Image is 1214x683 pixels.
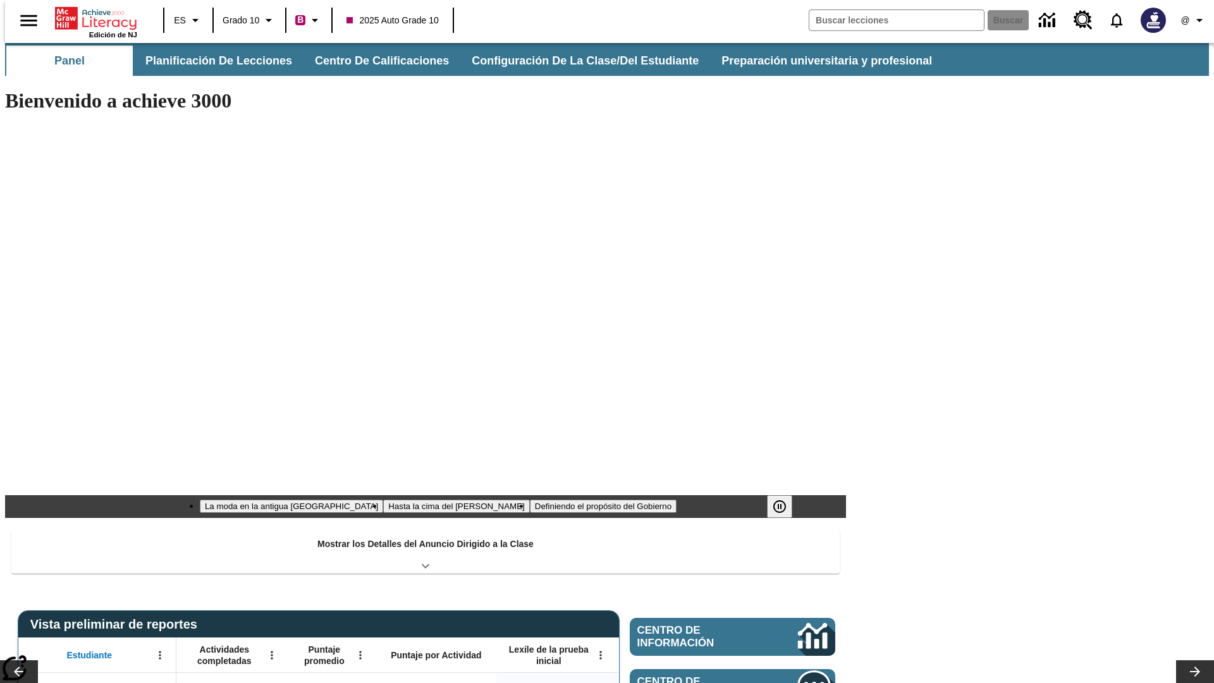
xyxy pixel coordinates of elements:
[200,500,383,513] button: Diapositiva 1 La moda en la antigua Roma
[1141,8,1166,33] img: Avatar
[767,495,805,518] div: Pausar
[223,14,259,27] span: Grado 10
[305,46,459,76] button: Centro de calificaciones
[530,500,677,513] button: Diapositiva 3 Definiendo el propósito del Gobierno
[150,646,169,665] button: Abrir menú
[297,12,303,28] span: B
[290,9,328,32] button: Boost El color de la clase es rojo violeta. Cambiar el color de la clase.
[383,500,530,513] button: Diapositiva 2 Hasta la cima del monte Tai
[462,46,709,76] button: Configuración de la clase/del estudiante
[630,618,835,656] a: Centro de información
[174,14,186,27] span: ES
[346,14,438,27] span: 2025 Auto Grade 10
[711,46,942,76] button: Preparación universitaria y profesional
[218,9,281,32] button: Grado: Grado 10, Elige un grado
[1066,3,1100,37] a: Centro de recursos, Se abrirá en una pestaña nueva.
[5,43,1209,76] div: Subbarra de navegación
[767,495,792,518] button: Pausar
[262,646,281,665] button: Abrir menú
[1174,9,1214,32] button: Perfil/Configuración
[391,649,481,661] span: Puntaje por Actividad
[1180,14,1189,27] span: @
[351,646,370,665] button: Abrir menú
[183,644,266,667] span: Actividades completadas
[30,617,204,632] span: Vista preliminar de reportes
[10,2,47,39] button: Abrir el menú lateral
[6,46,133,76] button: Panel
[5,46,943,76] div: Subbarra de navegación
[135,46,302,76] button: Planificación de lecciones
[591,646,610,665] button: Abrir menú
[11,530,840,574] div: Mostrar los Detalles del Anuncio Dirigido a la Clase
[294,644,355,667] span: Puntaje promedio
[89,31,137,39] span: Edición de NJ
[1176,660,1214,683] button: Carrusel de lecciones, seguir
[637,624,756,649] span: Centro de información
[503,644,595,667] span: Lexile de la prueba inicial
[1100,4,1133,37] a: Notificaciones
[67,649,113,661] span: Estudiante
[317,538,534,551] p: Mostrar los Detalles del Anuncio Dirigido a la Clase
[168,9,209,32] button: Lenguaje: ES, Selecciona un idioma
[1133,4,1174,37] button: Escoja un nuevo avatar
[1031,3,1066,38] a: Centro de información
[5,89,846,113] h1: Bienvenido a achieve 3000
[809,10,984,30] input: Buscar campo
[55,4,137,39] div: Portada
[55,6,137,31] a: Portada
